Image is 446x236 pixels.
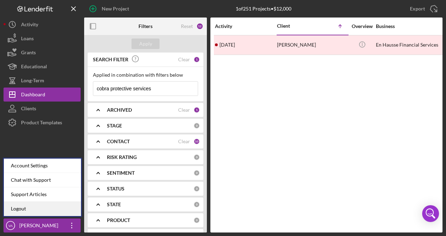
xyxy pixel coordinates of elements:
[21,102,36,117] div: Clients
[18,218,63,234] div: [PERSON_NAME]
[107,107,132,113] b: ARCHIVED
[196,23,203,30] div: 12
[93,72,198,78] div: Applied in combination with filters below
[277,23,312,29] div: Client
[107,186,124,192] b: STATUS
[4,32,81,46] button: Loans
[4,46,81,60] button: Grants
[215,23,276,29] div: Activity
[181,23,193,29] div: Reset
[194,138,200,145] div: 10
[194,186,200,192] div: 0
[349,23,375,29] div: Overview
[236,6,291,12] div: 1 of 251 Projects • $12,000
[21,60,47,75] div: Educational
[403,2,442,16] button: Export
[194,107,200,113] div: 1
[21,74,44,89] div: Long-Term
[4,173,81,187] div: Chat with Support
[107,170,135,176] b: SENTIMENT
[422,205,439,222] div: Open Intercom Messenger
[277,36,347,54] div: [PERSON_NAME]
[102,2,129,16] div: New Project
[4,187,81,202] a: Support Articles
[4,218,81,232] button: VA[PERSON_NAME]
[21,18,38,33] div: Activity
[4,116,81,130] button: Product Templates
[84,2,136,16] button: New Project
[138,23,153,29] b: Filters
[107,154,137,160] b: RISK RATING
[194,201,200,208] div: 0
[139,39,152,49] div: Apply
[194,217,200,223] div: 0
[107,202,121,207] b: STATE
[410,2,425,16] div: Export
[178,107,190,113] div: Clear
[21,88,45,103] div: Dashboard
[21,46,36,61] div: Grants
[21,116,62,131] div: Product Templates
[376,36,446,54] div: En Hausse Financial Services
[194,123,200,129] div: 0
[4,18,81,32] button: Activity
[4,88,81,102] button: Dashboard
[107,123,122,129] b: STAGE
[4,74,81,88] button: Long-Term
[107,217,130,223] b: PRODUCT
[376,23,446,29] div: Business
[93,57,128,62] b: SEARCH FILTER
[194,170,200,176] div: 0
[194,154,200,160] div: 0
[219,42,235,48] time: 2025-08-07 21:53
[131,39,160,49] button: Apply
[4,159,81,173] div: Account Settings
[194,56,200,63] div: 1
[107,139,130,144] b: CONTACT
[178,57,190,62] div: Clear
[178,139,190,144] div: Clear
[4,202,81,216] a: Logout
[4,102,81,116] button: Clients
[21,32,34,47] div: Loans
[8,224,13,228] text: VA
[4,60,81,74] button: Educational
